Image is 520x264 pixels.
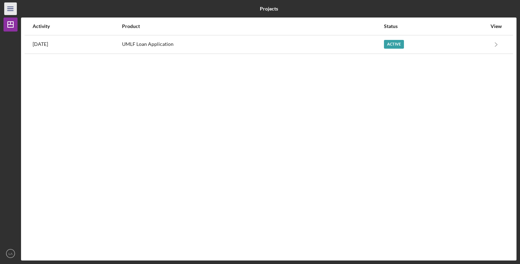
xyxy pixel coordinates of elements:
[4,246,18,260] button: LA
[122,23,383,29] div: Product
[487,23,505,29] div: View
[384,40,404,49] div: Active
[122,36,383,53] div: UMLF Loan Application
[384,23,487,29] div: Status
[33,23,121,29] div: Activity
[8,252,13,256] text: LA
[260,6,278,12] b: Projects
[33,41,48,47] time: 2025-10-05 08:34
